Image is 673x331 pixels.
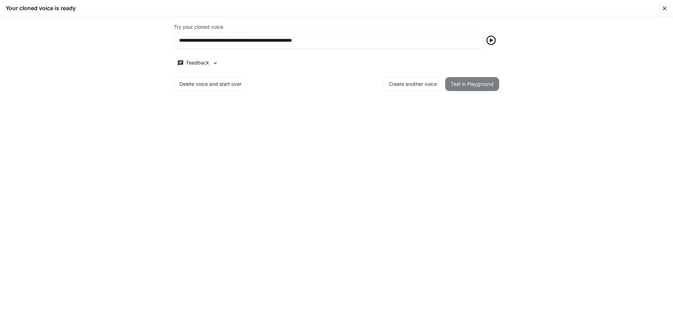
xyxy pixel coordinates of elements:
p: Try your cloned voice [174,25,223,29]
button: Delete voice and start over [174,77,247,91]
button: Test in Playground [445,77,499,91]
button: Create another voice [383,77,442,91]
button: Feedback [174,57,222,69]
h5: Your cloned voice is ready [6,4,76,12]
